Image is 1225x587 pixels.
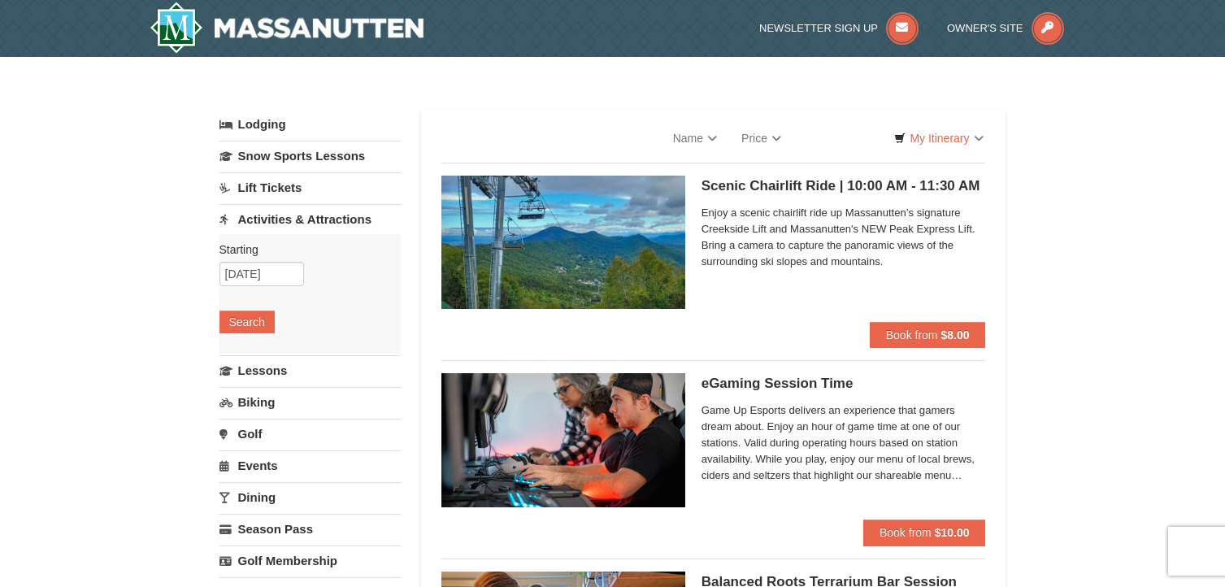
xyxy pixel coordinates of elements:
a: Golf Membership [219,546,401,576]
h5: eGaming Session Time [702,376,986,392]
a: Massanutten Resort [150,2,424,54]
h5: Scenic Chairlift Ride | 10:00 AM - 11:30 AM [702,178,986,194]
a: Lodging [219,110,401,139]
a: Lift Tickets [219,172,401,202]
span: Newsletter Sign Up [759,22,878,34]
img: 24896431-1-a2e2611b.jpg [441,176,685,309]
a: Dining [219,482,401,512]
button: Book from $10.00 [863,520,986,546]
a: Events [219,450,401,480]
span: Book from [880,526,932,539]
a: Biking [219,387,401,417]
a: Snow Sports Lessons [219,141,401,171]
a: Season Pass [219,514,401,544]
strong: $8.00 [940,328,969,341]
strong: $10.00 [935,526,970,539]
a: Golf [219,419,401,449]
a: Activities & Attractions [219,204,401,234]
span: Game Up Esports delivers an experience that gamers dream about. Enjoy an hour of game time at one... [702,402,986,484]
label: Starting [219,241,389,258]
a: Name [661,122,729,154]
a: Newsletter Sign Up [759,22,919,34]
span: Owner's Site [947,22,1023,34]
a: Price [729,122,793,154]
img: Massanutten Resort Logo [150,2,424,54]
span: Enjoy a scenic chairlift ride up Massanutten’s signature Creekside Lift and Massanutten's NEW Pea... [702,205,986,270]
button: Book from $8.00 [870,322,986,348]
a: My Itinerary [884,126,993,150]
button: Search [219,311,275,333]
img: 19664770-34-0b975b5b.jpg [441,373,685,507]
a: Lessons [219,355,401,385]
a: Owner's Site [947,22,1064,34]
span: Book from [886,328,938,341]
